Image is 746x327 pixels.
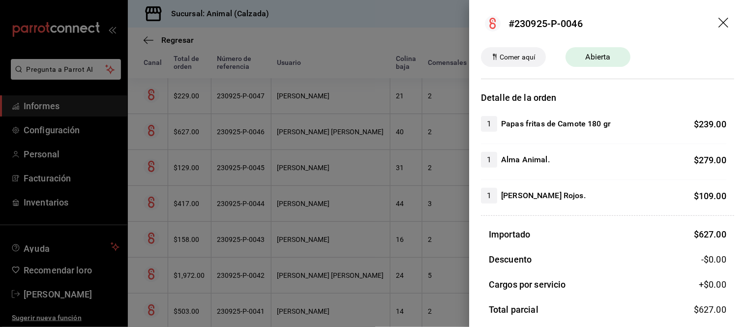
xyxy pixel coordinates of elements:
font: Alma Animal. [501,155,550,164]
font: 1 [487,191,491,200]
font: Abierta [586,52,611,61]
font: Cargos por servicio [489,279,566,290]
font: #230925-P-0046 [508,18,583,30]
font: $ [694,304,699,315]
font: Importado [489,229,530,239]
font: [PERSON_NAME] Rojos. [501,191,586,200]
font: 1 [487,119,491,128]
font: 0.00 [709,279,726,290]
font: Papas fritas de Camote 180 gr [501,119,611,128]
font: Total parcial [489,304,538,315]
font: 1 [487,155,491,164]
button: arrastrar [718,18,730,30]
font: $ [694,155,699,165]
font: $ [694,229,699,239]
font: 239.00 [699,119,726,129]
font: Detalle de la orden [481,92,557,103]
font: 109.00 [699,191,726,201]
font: Comer aquí [500,53,535,61]
font: Descuento [489,254,532,265]
font: $ [694,119,699,129]
font: $ [694,191,699,201]
font: 627.00 [699,229,726,239]
font: -$0.00 [701,254,726,265]
font: 627.00 [699,304,726,315]
font: +$ [699,279,709,290]
font: 279.00 [699,155,726,165]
